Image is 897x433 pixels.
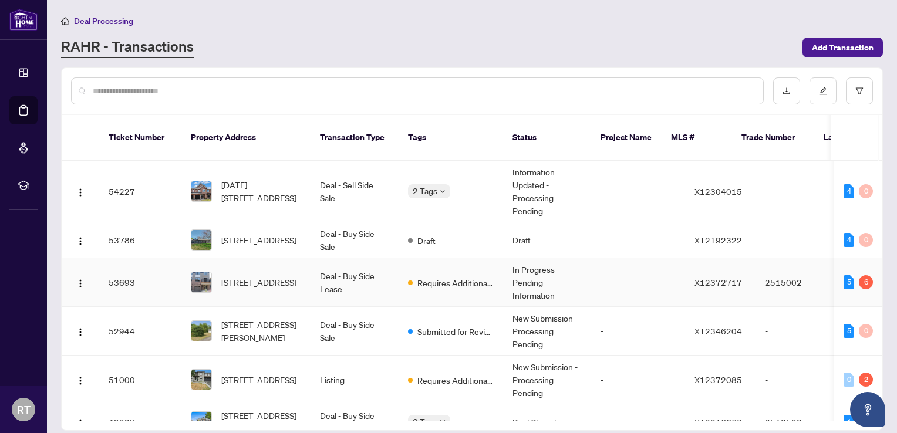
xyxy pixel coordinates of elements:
div: 0 [859,233,873,247]
div: 1 [844,415,854,429]
button: edit [810,77,837,104]
span: Requires Additional Docs [417,276,494,289]
div: 4 [844,184,854,198]
img: thumbnail-img [191,370,211,390]
button: Logo [71,273,90,292]
td: Deal - Buy Side Lease [311,258,399,307]
td: Deal - Sell Side Sale [311,161,399,222]
td: - [756,161,838,222]
span: Requires Additional Docs [417,374,494,387]
th: MLS # [662,115,732,161]
div: 0 [859,324,873,338]
img: thumbnail-img [191,412,211,432]
td: Listing [311,356,399,404]
div: 2 [859,373,873,387]
td: New Submission - Processing Pending [503,307,591,356]
td: 54227 [99,161,181,222]
img: Logo [76,327,85,337]
span: X12192322 [694,235,742,245]
button: download [773,77,800,104]
div: 6 [859,275,873,289]
td: - [591,258,685,307]
button: Logo [71,182,90,201]
td: 51000 [99,356,181,404]
td: - [756,222,838,258]
span: [STREET_ADDRESS][PERSON_NAME] [221,318,301,344]
td: 2515002 [756,258,838,307]
img: thumbnail-img [191,181,211,201]
span: down [440,419,446,425]
span: Deal Processing [74,16,133,26]
td: - [591,356,685,404]
td: In Progress - Pending Information [503,258,591,307]
th: Ticket Number [99,115,181,161]
td: 52944 [99,307,181,356]
span: Draft [417,234,436,247]
button: filter [846,77,873,104]
span: edit [819,87,827,95]
span: Add Transaction [812,38,874,57]
td: - [591,161,685,222]
span: filter [855,87,864,95]
img: logo [9,9,38,31]
span: [STREET_ADDRESS] [221,373,296,386]
img: Logo [76,376,85,385]
button: Logo [71,231,90,249]
td: - [756,356,838,404]
span: RT [17,401,31,418]
td: - [756,307,838,356]
div: 5 [844,324,854,338]
span: 2 Tags [413,184,437,198]
img: Logo [76,279,85,288]
th: Trade Number [732,115,814,161]
td: 53693 [99,258,181,307]
button: Logo [71,322,90,340]
img: Logo [76,188,85,197]
a: RAHR - Transactions [61,37,194,58]
td: Draft [503,222,591,258]
img: thumbnail-img [191,272,211,292]
span: download [783,87,791,95]
span: [STREET_ADDRESS] [221,234,296,246]
td: 53786 [99,222,181,258]
span: 3 Tags [413,415,437,428]
div: 4 [844,233,854,247]
div: 0 [859,184,873,198]
button: Logo [71,412,90,431]
td: - [591,222,685,258]
td: New Submission - Processing Pending [503,356,591,404]
td: Deal - Buy Side Sale [311,222,399,258]
span: [DATE][STREET_ADDRESS] [221,178,301,204]
button: Add Transaction [802,38,883,57]
span: X12372085 [694,374,742,385]
span: X12346204 [694,326,742,336]
span: [STREET_ADDRESS] [221,276,296,289]
td: - [591,307,685,356]
div: 5 [844,275,854,289]
th: Property Address [181,115,311,161]
img: thumbnail-img [191,321,211,341]
img: Logo [76,418,85,428]
span: Submitted for Review [417,325,494,338]
button: Logo [71,370,90,389]
th: Transaction Type [311,115,399,161]
th: Status [503,115,591,161]
th: Project Name [591,115,662,161]
td: Information Updated - Processing Pending [503,161,591,222]
div: 0 [844,373,854,387]
img: Logo [76,236,85,246]
td: Deal - Buy Side Sale [311,307,399,356]
img: thumbnail-img [191,230,211,250]
span: X12216660 [694,417,742,427]
button: Open asap [850,392,885,427]
span: X12304015 [694,186,742,197]
span: X12372717 [694,277,742,287]
th: Tags [399,115,503,161]
span: home [61,17,69,25]
span: down [440,188,446,194]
